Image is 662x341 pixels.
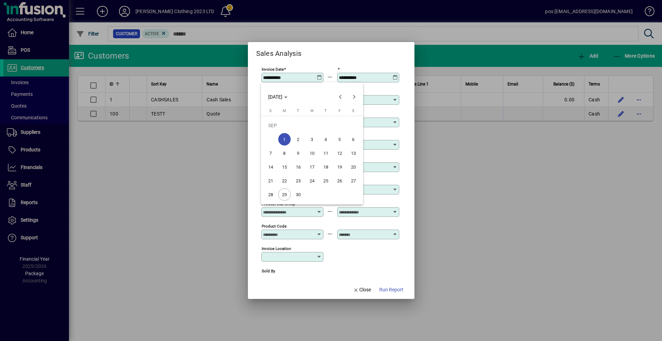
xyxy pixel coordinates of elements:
[278,160,291,174] button: Mon Sep 15 2025
[292,133,304,146] span: 2
[347,146,360,160] button: Sat Sep 13 2025
[310,109,314,113] span: W
[278,146,291,160] button: Mon Sep 08 2025
[333,146,347,160] button: Fri Sep 12 2025
[264,147,277,159] span: 7
[306,174,318,187] span: 24
[264,146,278,160] button: Sun Sep 07 2025
[278,133,291,146] span: 1
[347,133,360,146] span: 6
[291,132,305,146] button: Tue Sep 02 2025
[324,109,327,113] span: T
[297,109,299,113] span: T
[347,174,360,188] button: Sat Sep 27 2025
[292,147,304,159] span: 9
[305,146,319,160] button: Wed Sep 10 2025
[269,109,272,113] span: S
[306,133,318,146] span: 3
[291,146,305,160] button: Tue Sep 09 2025
[265,91,290,103] button: Choose month and year
[264,174,277,187] span: 21
[264,174,278,188] button: Sun Sep 21 2025
[292,174,304,187] span: 23
[347,132,360,146] button: Sat Sep 06 2025
[278,147,291,159] span: 8
[278,132,291,146] button: Mon Sep 01 2025
[319,174,333,188] button: Thu Sep 25 2025
[278,188,291,201] span: 29
[278,188,291,201] button: Mon Sep 29 2025
[347,161,360,173] span: 20
[333,133,346,146] span: 5
[347,160,360,174] button: Sat Sep 20 2025
[339,109,341,113] span: F
[292,161,304,173] span: 16
[306,161,318,173] span: 17
[319,132,333,146] button: Thu Sep 04 2025
[333,147,346,159] span: 12
[306,147,318,159] span: 10
[352,109,354,113] span: S
[305,160,319,174] button: Wed Sep 17 2025
[333,161,346,173] span: 19
[264,188,277,201] span: 28
[278,161,291,173] span: 15
[320,147,332,159] span: 11
[264,161,277,173] span: 14
[291,188,305,201] button: Tue Sep 30 2025
[264,188,278,201] button: Sun Sep 28 2025
[264,119,360,132] td: SEP
[278,174,291,187] span: 22
[347,90,361,104] button: Next month
[291,174,305,188] button: Tue Sep 23 2025
[319,160,333,174] button: Thu Sep 18 2025
[305,174,319,188] button: Wed Sep 24 2025
[320,174,332,187] span: 25
[305,132,319,146] button: Wed Sep 03 2025
[333,90,347,104] button: Previous month
[283,109,286,113] span: M
[264,160,278,174] button: Sun Sep 14 2025
[278,174,291,188] button: Mon Sep 22 2025
[347,147,360,159] span: 13
[292,188,304,201] span: 30
[320,133,332,146] span: 4
[333,174,347,188] button: Fri Sep 26 2025
[333,174,346,187] span: 26
[291,160,305,174] button: Tue Sep 16 2025
[347,174,360,187] span: 27
[268,94,282,100] span: [DATE]
[333,160,347,174] button: Fri Sep 19 2025
[319,146,333,160] button: Thu Sep 11 2025
[320,161,332,173] span: 18
[333,132,347,146] button: Fri Sep 05 2025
